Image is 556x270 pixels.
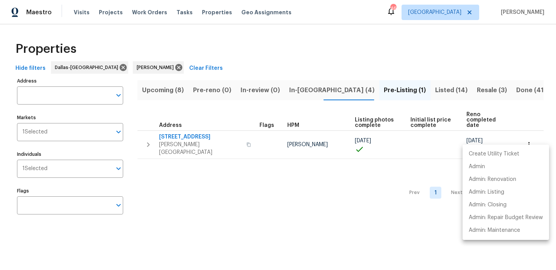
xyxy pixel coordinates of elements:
[469,226,520,235] p: Admin: Maintenance
[469,188,504,196] p: Admin: Listing
[469,201,507,209] p: Admin: Closing
[469,163,485,171] p: Admin
[469,214,543,222] p: Admin: Repair Budget Review
[469,150,519,158] p: Create Utility Ticket
[469,175,516,184] p: Admin: Renovation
